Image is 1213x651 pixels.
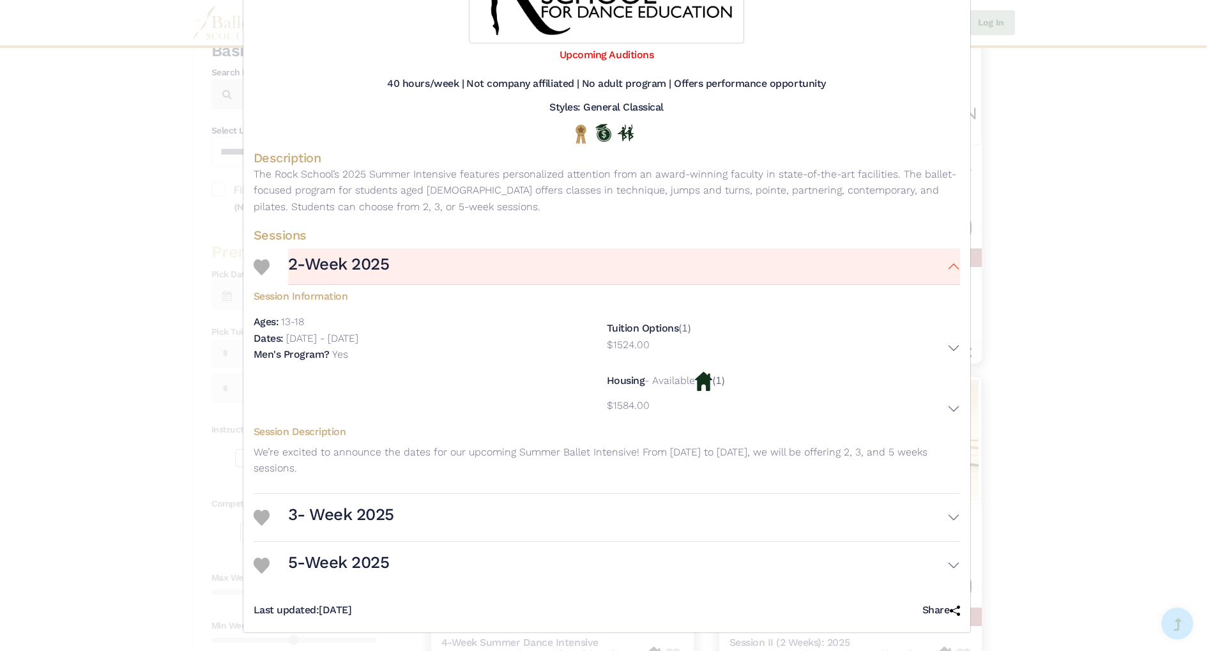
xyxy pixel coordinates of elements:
[607,397,960,420] button: $1584.00
[281,316,304,328] p: 13-18
[582,77,671,91] h5: No adult program |
[254,227,960,243] h4: Sessions
[254,604,319,616] span: Last updated:
[254,510,270,526] img: Heart
[254,285,960,303] h5: Session Information
[607,322,679,334] h5: Tuition Options
[254,166,960,215] p: The Rock School’s 2025 Summer Intensive features personalized attention from an award-winning fac...
[254,425,960,439] h5: Session Description
[674,77,826,91] h5: Offers performance opportunity
[607,397,650,414] p: $1584.00
[595,124,611,142] img: Offers Scholarship
[560,49,653,61] a: Upcoming Auditions
[254,444,960,477] p: We’re excited to announce the dates for our upcoming Summer Ballet Intensive! From [DATE] to [DAT...
[922,604,960,617] h5: Share
[288,254,390,275] h3: 2-Week 2025
[288,499,960,536] button: 3- Week 2025
[387,77,464,91] h5: 40 hours/week |
[607,365,960,420] div: (1)
[618,125,634,141] img: In Person
[254,259,270,275] img: Heart
[607,337,650,353] p: $1524.00
[286,332,358,344] p: [DATE] - [DATE]
[288,249,960,286] button: 2-Week 2025
[607,337,960,360] button: $1524.00
[254,149,960,166] h4: Description
[254,332,284,344] h5: Dates:
[607,314,960,365] div: (1)
[254,604,352,617] h5: [DATE]
[254,348,330,360] h5: Men's Program?
[549,101,664,114] h5: Styles: General Classical
[466,77,579,91] h5: Not company affiliated |
[332,348,348,360] p: Yes
[288,504,394,526] h3: 3- Week 2025
[607,374,645,387] h5: Housing
[695,372,712,391] img: Housing Available
[288,547,960,584] button: 5-Week 2025
[645,374,695,387] p: - Available
[254,316,279,328] h5: Ages:
[573,124,589,144] img: National
[254,558,270,574] img: Heart
[288,552,390,574] h3: 5-Week 2025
